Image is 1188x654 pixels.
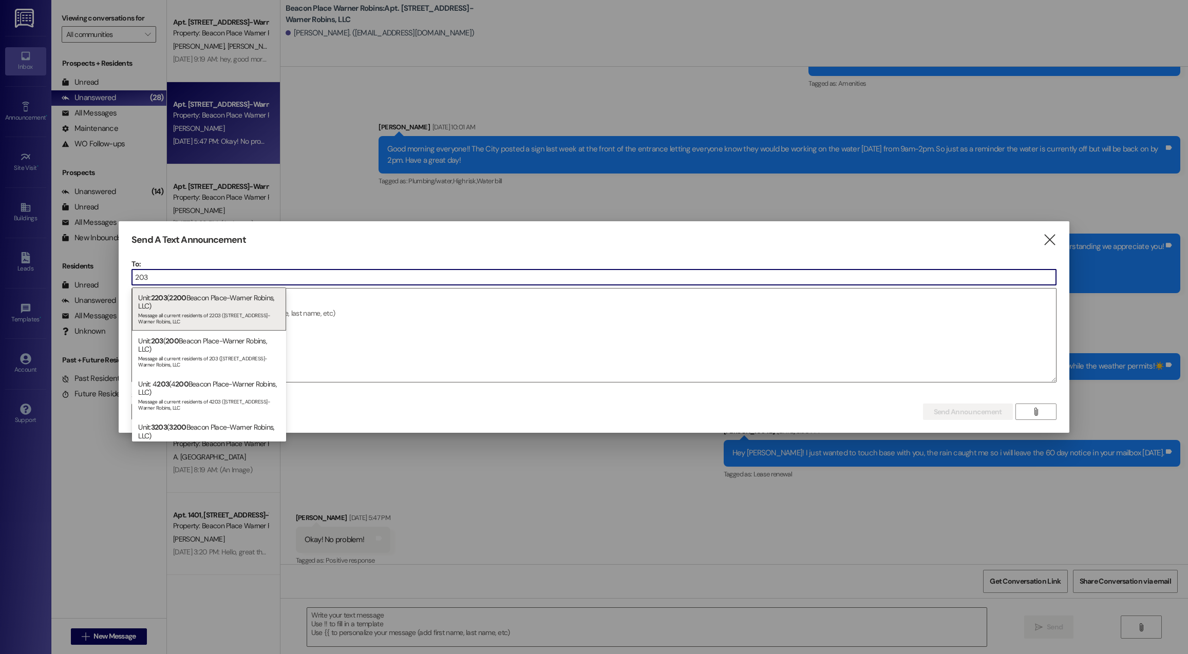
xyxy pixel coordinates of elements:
span: Send Announcement [934,407,1002,417]
input: Type to select the units, buildings, or communities you want to message. (e.g. 'Unit 1A', 'Buildi... [132,270,1055,285]
span: 203 [157,379,169,389]
span: 2200 [169,293,186,302]
span: 200 [165,336,179,345]
div: Message all current residents of 203 ([STREET_ADDRESS]-Warner Robins, LLC [138,353,280,368]
div: Unit: ( Beacon Place-Warner Robins, LLC) [132,287,286,331]
span: 200 [175,379,188,389]
span: 3200 [169,422,186,432]
div: Message all current residents of 4203 ([STREET_ADDRESS]-Warner Robins, LLC [138,396,280,411]
i:  [1032,408,1040,416]
div: Unit: ( Beacon Place-Warner Robins, LLC) [132,331,286,374]
label: Select announcement type (optional) [131,388,252,403]
h3: Send A Text Announcement [131,234,246,246]
span: 2203 [151,293,167,302]
span: 3203 [151,422,167,432]
p: To: [131,259,1056,269]
i:  [1043,235,1057,245]
button: Send Announcement [923,403,1013,420]
div: Unit: ( Beacon Place-Warner Robins, LLC) [132,417,286,460]
span: 203 [151,336,163,345]
div: Unit: 4 (4 Beacon Place-Warner Robins, LLC) [132,374,286,417]
div: Message all current residents of 2203 ([STREET_ADDRESS]-Warner Robins, LLC [138,310,280,324]
div: Message all current residents of 3203 ([STREET_ADDRESS]-Warner Robins, LLC [138,440,280,454]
